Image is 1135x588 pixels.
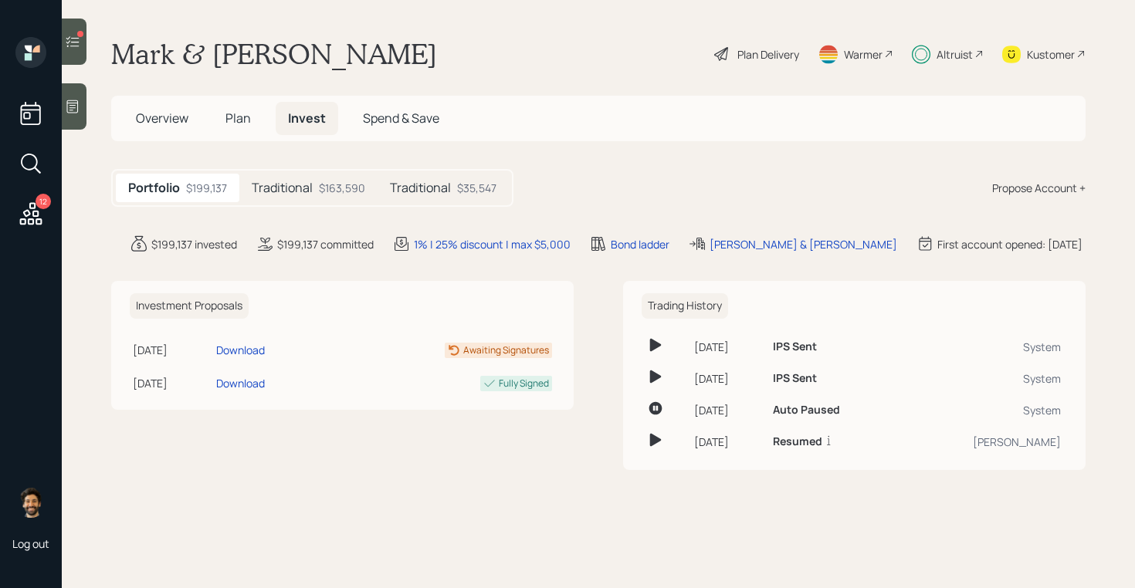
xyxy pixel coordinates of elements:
div: System [906,339,1061,355]
span: Overview [136,110,188,127]
div: First account opened: [DATE] [937,236,1082,252]
div: [DATE] [694,434,761,450]
h6: Resumed [773,435,822,448]
div: Kustomer [1027,46,1075,63]
div: [DATE] [133,342,210,358]
h6: Auto Paused [773,404,840,417]
div: Log out [12,536,49,551]
h5: Traditional [252,181,313,195]
div: [DATE] [694,402,761,418]
h6: IPS Sent [773,340,817,353]
span: Spend & Save [363,110,439,127]
h5: Traditional [390,181,451,195]
div: [DATE] [694,339,761,355]
div: $35,547 [457,180,496,196]
div: $199,137 [186,180,227,196]
div: Propose Account + [992,180,1086,196]
div: [PERSON_NAME] [906,434,1061,450]
h1: Mark & [PERSON_NAME] [111,37,437,71]
div: 1% | 25% discount | max $5,000 [414,236,571,252]
h6: IPS Sent [773,372,817,385]
div: Download [216,375,265,391]
div: Download [216,342,265,358]
div: Plan Delivery [737,46,799,63]
div: Bond ladder [611,236,669,252]
img: eric-schwartz-headshot.png [15,487,46,518]
div: Fully Signed [499,377,549,390]
div: $199,137 invested [151,236,237,252]
div: Warmer [844,46,883,63]
div: [PERSON_NAME] & [PERSON_NAME] [710,236,897,252]
div: $163,590 [319,180,365,196]
span: Invest [288,110,326,127]
div: System [906,402,1061,418]
div: $199,137 committed [277,236,374,252]
h6: Trading History [642,293,728,319]
h5: Portfolio [128,181,180,195]
div: 12 [36,194,51,209]
div: Altruist [937,46,973,63]
div: System [906,370,1061,387]
span: Plan [225,110,251,127]
div: Awaiting Signatures [463,343,549,357]
h6: Investment Proposals [130,293,249,319]
div: [DATE] [694,370,761,387]
div: [DATE] [133,375,210,391]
